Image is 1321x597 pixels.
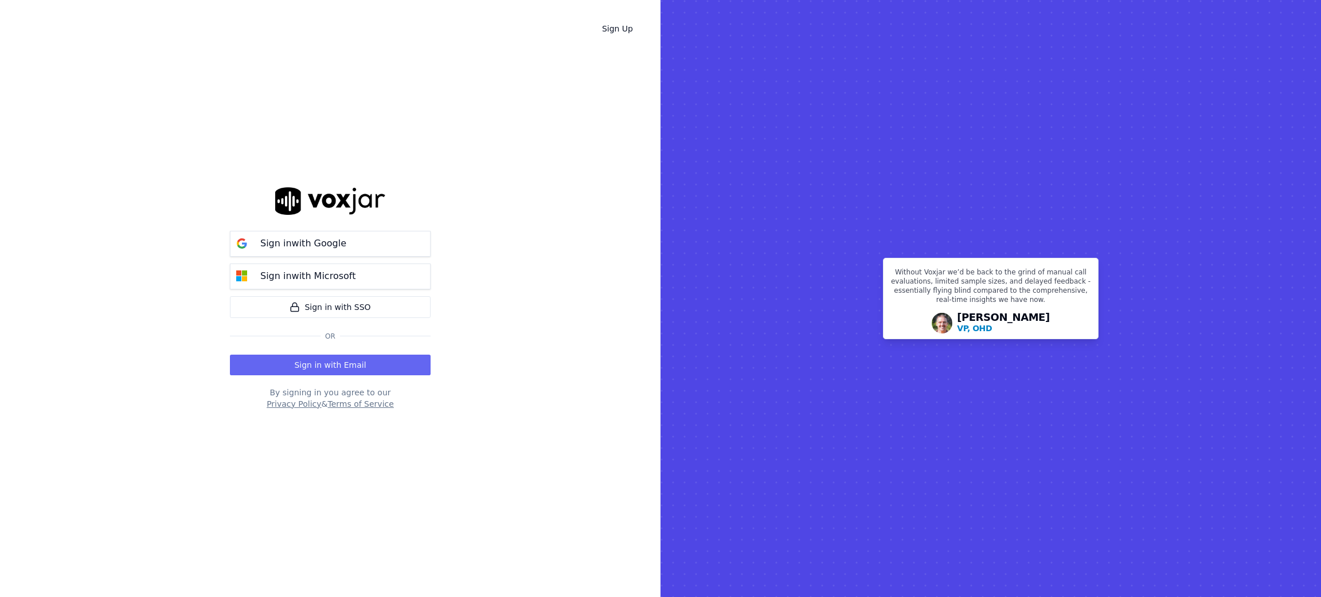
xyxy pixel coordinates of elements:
[593,18,642,39] a: Sign Up
[230,265,253,288] img: microsoft Sign in button
[230,355,431,375] button: Sign in with Email
[321,332,340,341] span: Or
[327,398,393,410] button: Terms of Service
[230,232,253,255] img: google Sign in button
[260,269,355,283] p: Sign in with Microsoft
[230,387,431,410] div: By signing in you agree to our &
[275,187,385,214] img: logo
[957,312,1050,334] div: [PERSON_NAME]
[932,313,952,333] img: Avatar
[890,268,1091,309] p: Without Voxjar we’d be back to the grind of manual call evaluations, limited sample sizes, and de...
[260,237,346,250] p: Sign in with Google
[230,264,431,289] button: Sign inwith Microsoft
[267,398,321,410] button: Privacy Policy
[230,231,431,257] button: Sign inwith Google
[957,323,992,334] p: VP, OHD
[230,296,431,318] a: Sign in with SSO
